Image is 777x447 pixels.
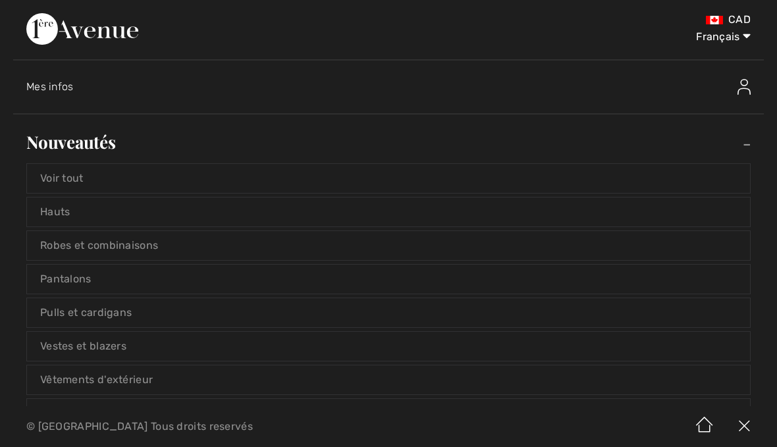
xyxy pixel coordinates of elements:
[685,406,724,447] img: Accueil
[737,79,751,95] img: Mes infos
[27,399,750,428] a: Jupes
[26,80,74,93] span: Mes infos
[27,197,750,226] a: Hauts
[27,231,750,260] a: Robes et combinaisons
[27,365,750,394] a: Vêtements d'extérieur
[26,422,456,431] p: © [GEOGRAPHIC_DATA] Tous droits reservés
[13,128,764,157] a: Nouveautés
[27,298,750,327] a: Pulls et cardigans
[27,164,750,193] a: Voir tout
[724,406,764,447] img: X
[26,13,138,45] img: 1ère Avenue
[27,332,750,361] a: Vestes et blazers
[27,265,750,294] a: Pantalons
[457,13,751,26] div: CAD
